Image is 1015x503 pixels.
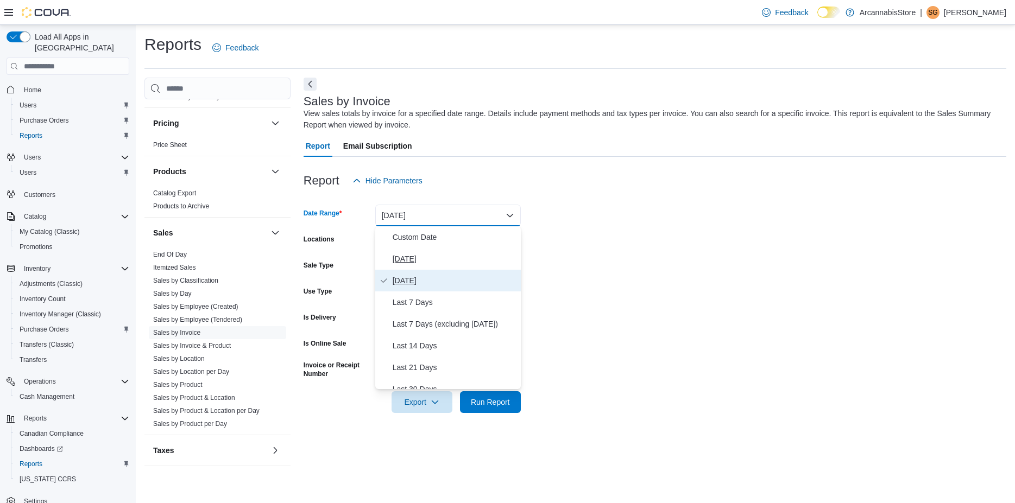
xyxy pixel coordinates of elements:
span: Catalog [20,210,129,223]
button: Users [11,165,134,180]
a: Sales by Invoice & Product [153,342,231,349]
span: Last 30 Days [393,383,516,396]
a: Inventory Manager (Classic) [15,308,105,321]
h3: Taxes [153,445,174,456]
a: Dashboards [11,441,134,456]
label: Use Type [304,287,332,296]
button: Taxes [153,445,267,456]
a: Itemized Sales [153,264,196,271]
a: Catalog Export [153,189,196,197]
button: Inventory Manager (Classic) [11,307,134,322]
button: Adjustments (Classic) [11,276,134,291]
div: Pricing [144,138,291,156]
button: Operations [2,374,134,389]
button: Catalog [20,210,51,223]
span: Purchase Orders [15,114,129,127]
span: Last 14 Days [393,339,516,352]
a: Purchase Orders [15,323,73,336]
span: Transfers [15,353,129,366]
span: End Of Day [153,250,187,259]
a: Sales by Product & Location [153,394,235,402]
label: Date Range [304,209,342,218]
span: Inventory Manager (Classic) [20,310,101,319]
p: [PERSON_NAME] [944,6,1006,19]
button: Users [11,98,134,113]
span: Home [24,86,41,94]
a: Reports [15,457,47,470]
span: Last 21 Days [393,361,516,374]
span: Reports [20,412,129,425]
span: Customers [20,188,129,201]
span: Reports [24,414,47,423]
a: Dashboards [15,442,67,455]
span: Hide Parameters [365,175,423,186]
button: Products [269,165,282,178]
span: Feedback [775,7,808,18]
span: Sales by Product [153,380,203,389]
span: Inventory Manager (Classic) [15,308,129,321]
button: Users [2,150,134,165]
h3: Report [304,174,339,187]
span: Purchase Orders [20,325,69,334]
button: Sales [269,226,282,239]
span: Transfers (Classic) [20,340,74,349]
a: [US_STATE] CCRS [15,473,80,486]
label: Is Delivery [304,313,336,322]
span: Inventory Count [15,292,129,305]
span: Washington CCRS [15,473,129,486]
span: Products to Archive [153,202,209,211]
span: Run Report [471,397,510,408]
button: Transfers (Classic) [11,337,134,352]
button: Canadian Compliance [11,426,134,441]
p: | [920,6,922,19]
button: Reports [2,411,134,426]
span: Reports [20,131,42,140]
a: Sales by Classification [153,277,218,284]
a: Adjustments (Classic) [15,277,87,290]
span: Inventory [24,264,51,273]
p: ArcannabisStore [860,6,916,19]
span: Export [398,391,446,413]
button: [US_STATE] CCRS [11,472,134,487]
span: Sales by Day [153,289,192,298]
div: Select listbox [375,226,521,389]
button: Reports [11,456,134,472]
button: Products [153,166,267,177]
label: Is Online Sale [304,339,346,348]
button: Inventory [20,262,55,275]
span: Sales by Employee (Tendered) [153,315,242,324]
button: Catalog [2,209,134,224]
a: Sales by Employee (Tendered) [153,316,242,323]
a: Products to Archive [153,202,209,210]
a: Users [15,99,41,112]
button: Customers [2,187,134,202]
a: Purchase Orders [15,114,73,127]
span: Customers [24,190,55,199]
a: Sales by Location per Day [153,368,229,375]
span: My Catalog (Classic) [15,225,129,238]
a: Feedback [758,2,812,23]
button: Hide Parameters [348,170,427,192]
span: Canadian Compliance [15,427,129,440]
a: Reports [15,129,47,142]
span: Catalog Export [153,189,196,198]
span: Transfers [20,355,47,364]
span: Adjustments (Classic) [20,279,83,288]
label: Locations [304,235,335,244]
span: Users [20,101,36,110]
a: My Catalog (Classic) [15,225,84,238]
span: Purchase Orders [15,323,129,336]
a: Sales by Location [153,355,205,362]
span: Feedback [225,42,259,53]
a: Cash Management [15,390,79,403]
a: Sales by Product per Day [153,420,227,428]
a: Price Sheet [153,141,187,149]
button: Run Report [460,391,521,413]
a: Sales by Invoice [153,329,200,336]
